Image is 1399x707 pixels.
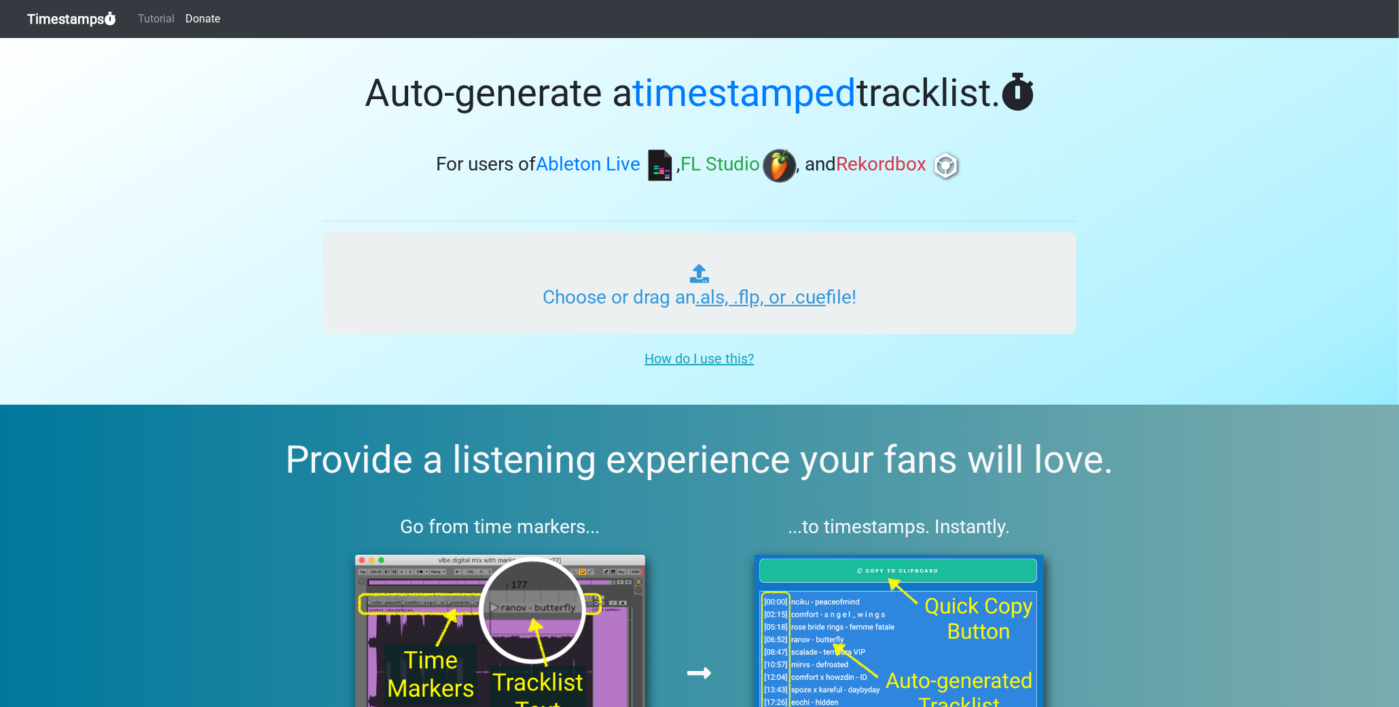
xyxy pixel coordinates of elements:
[33,437,1366,483] h2: Provide a listening experience your fans will love.
[929,149,963,183] img: rb.png
[722,515,1077,539] h3: ...to timestamps. Instantly.
[323,149,1076,183] h3: For users of , , and
[837,153,927,176] span: Rekordbox
[132,5,180,33] a: Tutorial
[763,149,797,183] img: fl.png
[645,350,755,367] u: How do I use this?
[632,71,856,115] span: timestamped
[681,153,761,176] span: FL Studio
[323,71,1076,116] h1: Auto-generate a tracklist.
[643,149,677,183] img: ableton.png
[537,153,641,176] span: Ableton Live
[323,515,678,539] h3: Go from time markers...
[180,5,225,33] a: Donate
[27,5,116,33] a: Timestamps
